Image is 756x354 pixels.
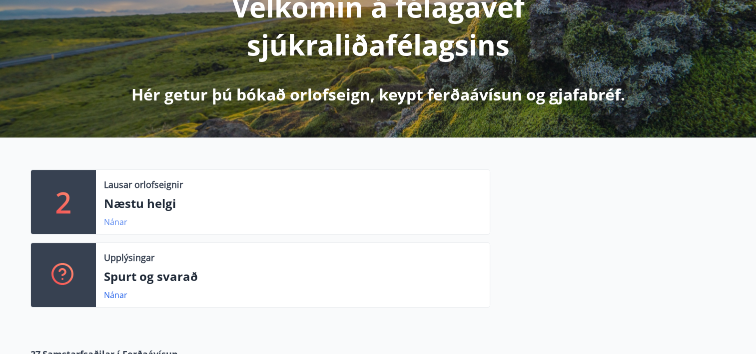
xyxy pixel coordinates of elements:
p: Upplýsingar [104,251,154,264]
p: Hér getur þú bókað orlofseign, keypt ferðaávísun og gjafabréf. [131,83,625,105]
p: Næstu helgi [104,195,482,212]
a: Nánar [104,289,127,300]
p: Lausar orlofseignir [104,178,183,191]
p: Spurt og svarað [104,268,482,285]
a: Nánar [104,216,127,227]
p: 2 [55,183,71,221]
